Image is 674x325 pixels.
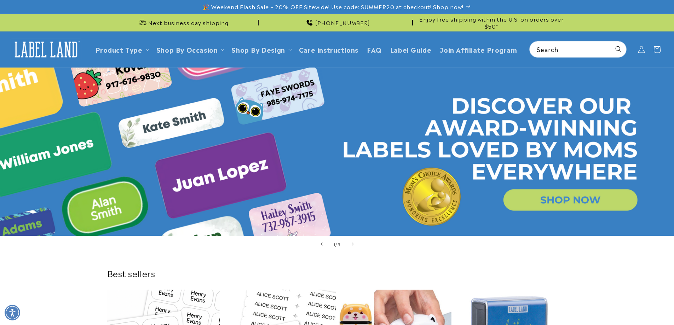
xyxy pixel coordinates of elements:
[386,41,436,58] a: Label Guide
[611,41,626,57] button: Search
[333,240,335,248] span: 1
[314,236,329,252] button: Previous slide
[416,14,567,31] div: Announcement
[390,45,432,53] span: Label Guide
[315,19,370,26] span: [PHONE_NUMBER]
[295,41,363,58] a: Care instructions
[107,268,567,279] h2: Best sellers
[91,41,152,58] summary: Product Type
[367,45,382,53] span: FAQ
[231,45,285,54] a: Shop By Design
[261,14,413,31] div: Announcement
[5,305,20,320] div: Accessibility Menu
[107,14,259,31] div: Announcement
[8,36,84,63] a: Label Land
[345,236,361,252] button: Next slide
[335,240,338,248] span: /
[416,16,567,29] span: Enjoy free shipping within the U.S. on orders over $50*
[227,41,294,58] summary: Shop By Design
[11,39,81,60] img: Label Land
[203,3,463,10] span: 🎉 Weekend Flash Sale – 20% OFF Sitewide! Use code: SUMMER20 at checkout! Shop now!
[148,19,229,26] span: Next business day shipping
[156,45,218,53] span: Shop By Occasion
[96,45,143,54] a: Product Type
[440,45,517,53] span: Join Affiliate Program
[338,240,341,248] span: 5
[363,41,386,58] a: FAQ
[152,41,227,58] summary: Shop By Occasion
[436,41,521,58] a: Join Affiliate Program
[299,45,358,53] span: Care instructions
